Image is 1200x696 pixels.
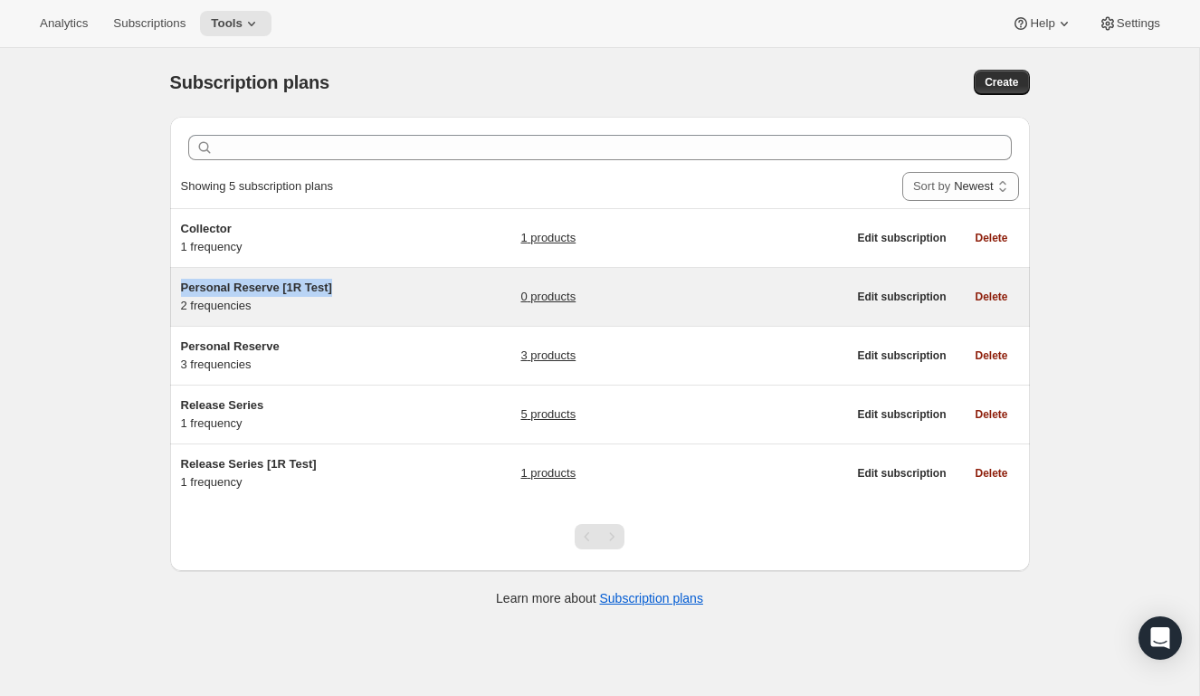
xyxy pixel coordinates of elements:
[974,70,1029,95] button: Create
[1001,11,1083,36] button: Help
[102,11,196,36] button: Subscriptions
[496,589,703,607] p: Learn more about
[1138,616,1182,660] div: Open Intercom Messenger
[964,343,1018,368] button: Delete
[113,16,186,31] span: Subscriptions
[1088,11,1171,36] button: Settings
[857,466,946,481] span: Edit subscription
[1030,16,1054,31] span: Help
[40,16,88,31] span: Analytics
[520,347,576,365] a: 3 products
[200,11,271,36] button: Tools
[846,461,957,486] button: Edit subscription
[846,402,957,427] button: Edit subscription
[520,229,576,247] a: 1 products
[181,279,407,315] div: 2 frequencies
[211,16,243,31] span: Tools
[520,464,576,482] a: 1 products
[181,179,333,193] span: Showing 5 subscription plans
[964,461,1018,486] button: Delete
[181,222,232,235] span: Collector
[846,284,957,310] button: Edit subscription
[181,396,407,433] div: 1 frequency
[170,72,329,92] span: Subscription plans
[181,281,332,294] span: Personal Reserve [1R Test]
[857,348,946,363] span: Edit subscription
[520,405,576,424] a: 5 products
[29,11,99,36] button: Analytics
[975,466,1007,481] span: Delete
[181,457,317,471] span: Release Series [1R Test]
[520,288,576,306] a: 0 products
[857,407,946,422] span: Edit subscription
[575,524,624,549] nav: Pagination
[985,75,1018,90] span: Create
[600,591,703,605] a: Subscription plans
[975,290,1007,304] span: Delete
[964,225,1018,251] button: Delete
[857,290,946,304] span: Edit subscription
[846,225,957,251] button: Edit subscription
[975,348,1007,363] span: Delete
[964,402,1018,427] button: Delete
[857,231,946,245] span: Edit subscription
[1117,16,1160,31] span: Settings
[181,220,407,256] div: 1 frequency
[964,284,1018,310] button: Delete
[975,231,1007,245] span: Delete
[181,339,280,353] span: Personal Reserve
[975,407,1007,422] span: Delete
[181,455,407,491] div: 1 frequency
[181,398,264,412] span: Release Series
[846,343,957,368] button: Edit subscription
[181,338,407,374] div: 3 frequencies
